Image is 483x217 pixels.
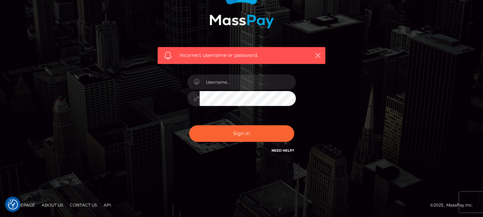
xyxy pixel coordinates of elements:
[430,201,478,209] div: © 2025 , MassPay Inc.
[271,148,294,153] a: Need Help?
[101,200,114,210] a: API
[67,200,100,210] a: Contact Us
[189,125,294,142] button: Sign in
[180,52,303,59] span: Incorrect username or password.
[200,74,296,90] input: Username...
[7,200,38,210] a: Homepage
[39,200,66,210] a: About Us
[8,199,18,210] img: Revisit consent button
[8,199,18,210] button: Consent Preferences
